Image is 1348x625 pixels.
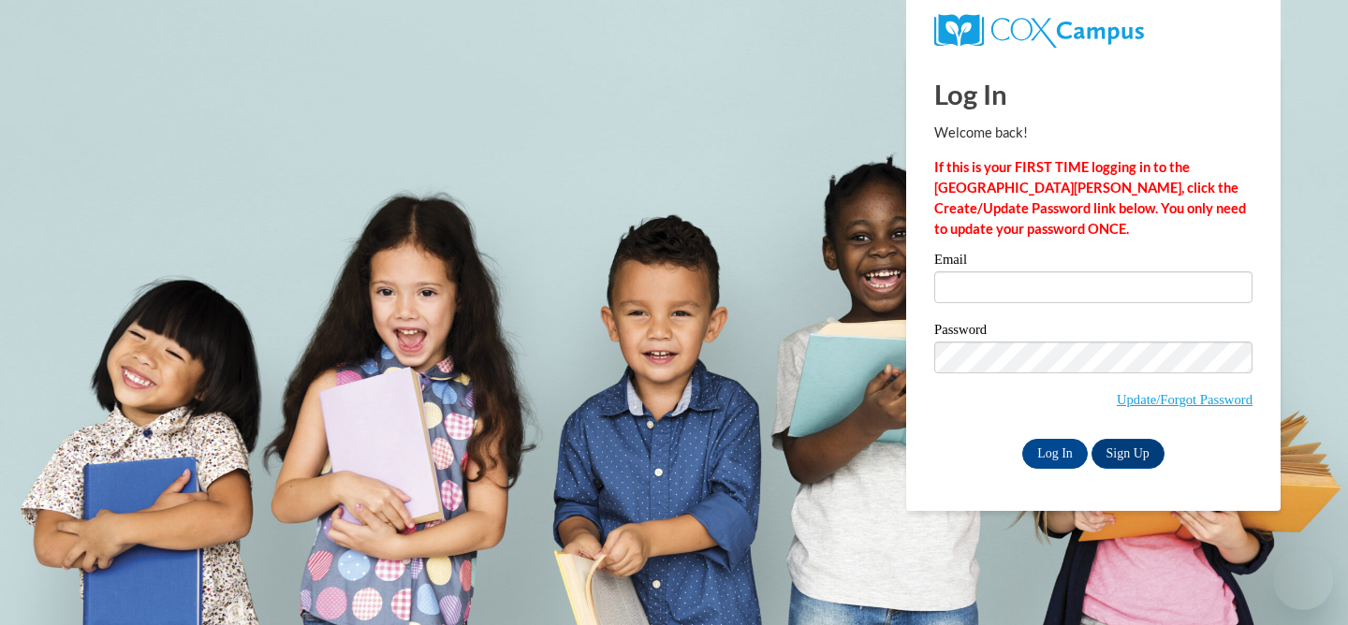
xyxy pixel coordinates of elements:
a: Sign Up [1092,439,1165,469]
p: Welcome back! [934,123,1253,143]
img: COX Campus [934,14,1144,48]
input: Log In [1022,439,1088,469]
label: Password [934,323,1253,342]
a: Update/Forgot Password [1117,392,1253,407]
a: COX Campus [934,14,1253,48]
iframe: Button to launch messaging window [1273,550,1333,610]
label: Email [934,253,1253,271]
strong: If this is your FIRST TIME logging in to the [GEOGRAPHIC_DATA][PERSON_NAME], click the Create/Upd... [934,159,1246,237]
h1: Log In [934,75,1253,113]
